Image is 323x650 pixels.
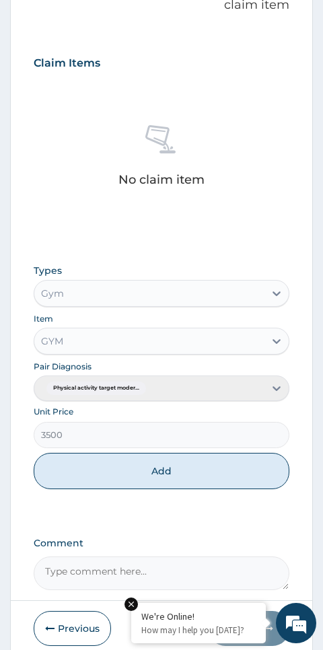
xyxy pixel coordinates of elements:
[34,453,290,489] button: Add
[108,271,215,407] span: We're online!
[34,265,62,277] label: Types
[34,56,100,71] h3: Claim Items
[34,313,53,324] label: Item
[34,538,290,549] label: Comment
[70,75,266,93] div: Chat with us now
[141,624,256,636] p: How may I help you today?
[7,571,316,618] textarea: Type your message and hit 'Enter'
[41,334,63,348] div: GYM
[118,173,205,186] p: No claim item
[281,7,313,39] div: Minimize live chat window
[25,67,55,101] img: d_794563401_company_1708531726252_794563401
[34,361,92,372] label: Pair Diagnosis
[41,287,64,300] div: Gym
[34,406,73,417] label: Unit Price
[34,611,111,646] button: Previous
[141,610,256,622] div: We're Online!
